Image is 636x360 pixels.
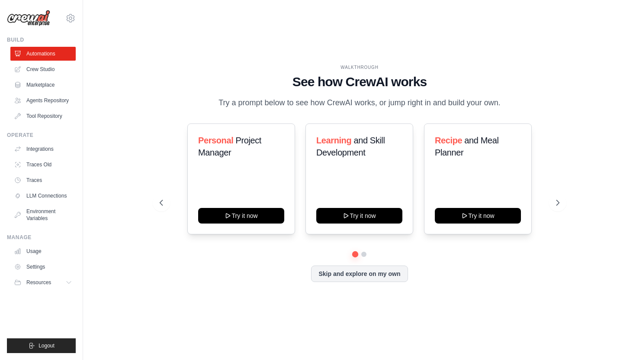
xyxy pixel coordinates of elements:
a: Integrations [10,142,76,156]
span: Learning [316,136,351,145]
img: Logo [7,10,50,26]
div: WALKTHROUGH [160,64,559,71]
button: Try it now [316,208,402,224]
a: Usage [10,244,76,258]
span: Recipe [435,136,462,145]
a: Marketplace [10,78,76,92]
button: Try it now [435,208,521,224]
button: Try it now [198,208,284,224]
span: Resources [26,279,51,286]
a: Crew Studio [10,62,76,76]
a: Settings [10,260,76,274]
button: Logout [7,338,76,353]
button: Resources [10,276,76,289]
button: Skip and explore on my own [311,266,408,282]
a: Agents Repository [10,94,76,107]
div: Build [7,36,76,43]
span: and Skill Development [316,136,385,157]
a: Tool Repository [10,109,76,123]
p: Try a prompt below to see how CrewAI works, or jump right in and build your own. [214,97,505,109]
a: Environment Variables [10,204,76,225]
a: Automations [10,47,76,61]
a: LLM Connections [10,189,76,203]
span: Logout [39,342,55,349]
span: Personal [198,136,233,145]
span: Project Manager [198,136,261,157]
a: Traces Old [10,158,76,172]
h1: See how CrewAI works [160,74,559,90]
a: Traces [10,173,76,187]
span: and Meal Planner [435,136,498,157]
div: Operate [7,132,76,139]
div: Manage [7,234,76,241]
